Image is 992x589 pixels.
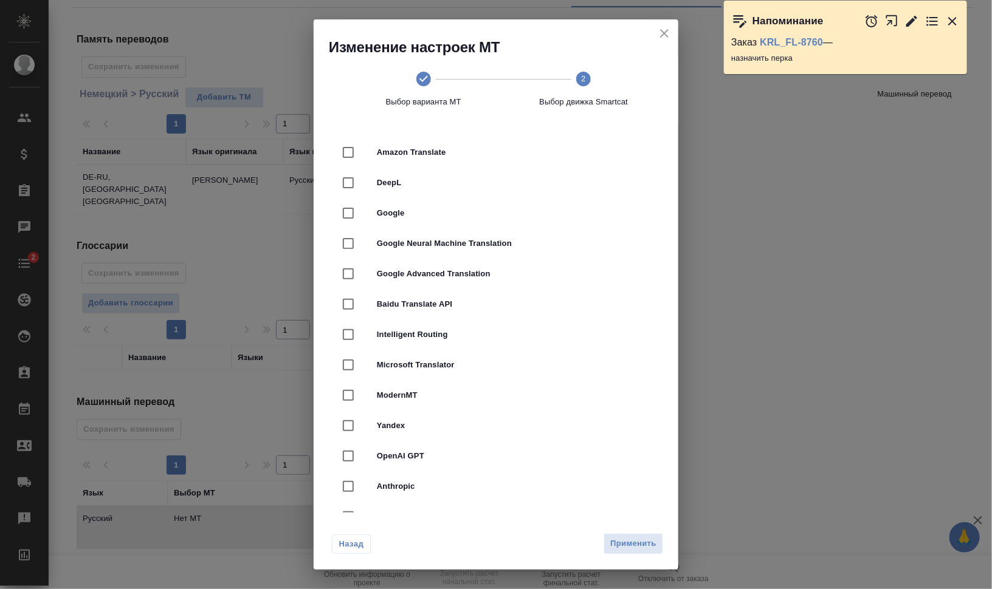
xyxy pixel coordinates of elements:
[377,511,649,523] span: Gemini
[333,319,659,350] div: Intelligent Routing
[377,146,649,158] span: Amazon Translate
[333,137,659,168] div: Amazon Translate
[333,380,659,410] div: ModernMT
[333,228,659,259] div: Google Neural Machine Translation
[339,538,364,550] span: Назад
[333,289,659,319] div: Baidu Translate API
[731,52,960,64] p: назначить перка
[904,14,919,29] button: Редактировать
[329,38,678,57] h2: Изменение настроек МТ
[332,534,371,554] button: Назад
[377,420,649,432] span: Yandex
[377,480,649,492] span: Anthropic
[377,450,649,462] span: OpenAI GPT
[377,359,649,371] span: Microsoft Translator
[655,24,673,43] button: close
[377,237,649,250] span: Google Neural Machine Translation
[377,329,649,341] span: Intelligent Routing
[864,14,879,29] button: Отложить
[945,14,960,29] button: Закрыть
[348,96,499,108] span: Выбор варианта МТ
[377,389,649,401] span: ModernMT
[753,15,824,27] p: Напоминание
[885,8,899,34] button: Открыть в новой вкладке
[377,298,649,310] span: Baidu Translate API
[509,96,660,108] span: Выбор движка Smartcat
[333,502,659,532] div: Gemini
[377,177,649,189] span: DeepL
[333,168,659,198] div: DeepL
[925,14,940,29] button: Перейти в todo
[604,533,663,554] button: Применить
[731,36,960,49] p: Заказ —
[333,441,659,471] div: OpenAI GPT
[333,350,659,380] div: Microsoft Translator
[333,471,659,502] div: Anthropic
[610,537,656,551] span: Применить
[760,37,823,47] a: KRL_FL-8760
[333,259,659,289] div: Google Advanced Translation
[333,410,659,441] div: Yandex
[377,268,649,280] span: Google Advanced Translation
[582,74,586,83] text: 2
[377,207,649,219] span: Google
[333,198,659,228] div: Google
